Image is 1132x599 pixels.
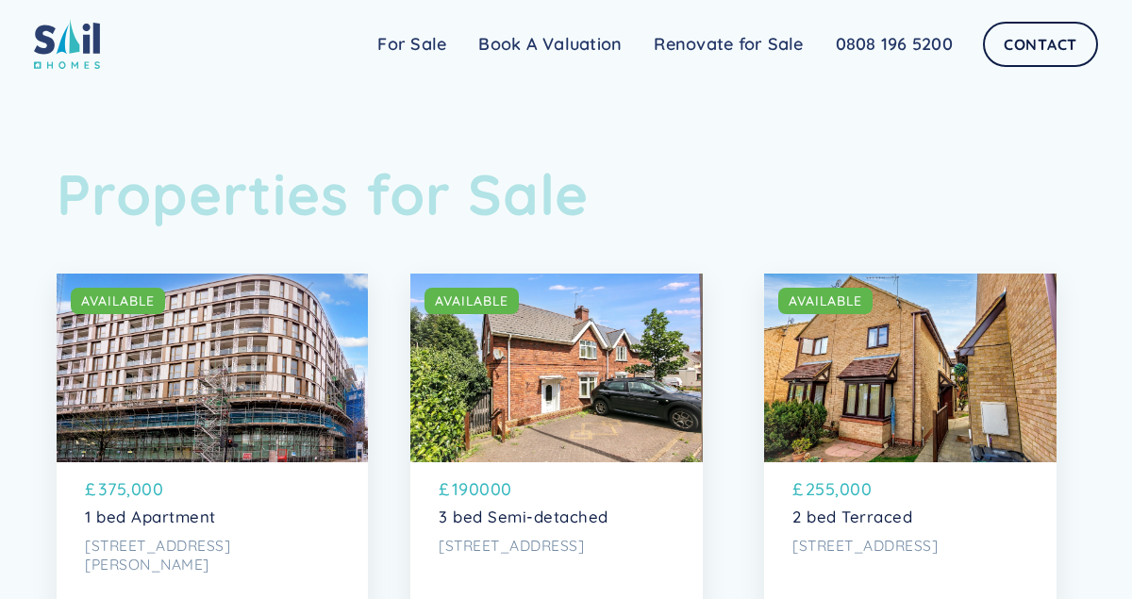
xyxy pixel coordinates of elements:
p: 1 bed Apartment [85,507,340,526]
p: [STREET_ADDRESS][PERSON_NAME] [85,536,340,574]
h1: Properties for Sale [57,160,1075,228]
a: Contact [983,22,1098,67]
p: £ [792,476,804,502]
div: AVAILABLE [81,291,155,310]
div: AVAILABLE [435,291,508,310]
p: 3 bed Semi-detached [439,507,674,526]
a: Book A Valuation [462,25,638,63]
p: 2 bed Terraced [792,507,1028,526]
p: [STREET_ADDRESS] [792,536,1028,555]
p: 255,000 [806,476,873,502]
p: 375,000 [98,476,164,502]
a: 0808 196 5200 [820,25,969,63]
p: [STREET_ADDRESS] [439,536,674,555]
p: 190000 [452,476,512,502]
a: For Sale [361,25,462,63]
p: £ [85,476,96,502]
img: sail home logo colored [34,19,100,69]
a: Renovate for Sale [638,25,819,63]
div: AVAILABLE [789,291,862,310]
p: £ [439,476,450,502]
